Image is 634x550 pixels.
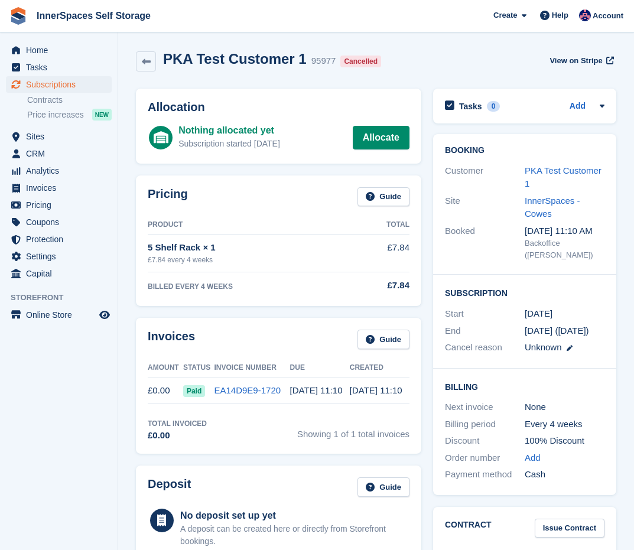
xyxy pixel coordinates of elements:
[354,279,409,292] div: £7.84
[148,187,188,207] h2: Pricing
[350,385,402,395] time: 2025-07-18 10:10:22 UTC
[6,76,112,93] a: menu
[148,241,354,255] div: 5 Shelf Rack × 1
[26,214,97,230] span: Coupons
[26,197,97,213] span: Pricing
[27,95,112,106] a: Contracts
[6,42,112,58] a: menu
[148,255,354,265] div: £7.84 every 4 weeks
[525,237,604,261] div: Backoffice ([PERSON_NAME])
[148,100,409,114] h2: Allocation
[148,216,354,235] th: Product
[357,330,409,349] a: Guide
[26,265,97,282] span: Capital
[148,418,207,429] div: Total Invoiced
[6,162,112,179] a: menu
[6,145,112,162] a: menu
[593,10,623,22] span: Account
[525,165,602,189] a: PKA Test Customer 1
[459,101,482,112] h2: Tasks
[354,235,409,272] td: £7.84
[6,248,112,265] a: menu
[445,380,604,392] h2: Billing
[550,55,602,67] span: View on Stripe
[26,162,97,179] span: Analytics
[579,9,591,21] img: Dominic Hampson
[525,196,580,219] a: InnerSpaces - Cowes
[525,434,604,448] div: 100% Discount
[26,180,97,196] span: Invoices
[493,9,517,21] span: Create
[11,292,118,304] span: Storefront
[487,101,500,112] div: 0
[92,109,112,121] div: NEW
[525,224,604,238] div: [DATE] 11:10 AM
[290,385,343,395] time: 2025-07-19 10:10:21 UTC
[525,307,552,321] time: 2025-07-18 00:00:00 UTC
[357,477,409,497] a: Guide
[6,231,112,248] a: menu
[350,359,409,377] th: Created
[445,164,525,191] div: Customer
[445,341,525,354] div: Cancel reason
[357,187,409,207] a: Guide
[525,451,541,465] a: Add
[445,401,525,414] div: Next invoice
[353,126,409,149] a: Allocate
[6,59,112,76] a: menu
[148,377,183,404] td: £0.00
[6,214,112,230] a: menu
[525,342,562,352] span: Unknown
[6,128,112,145] a: menu
[26,42,97,58] span: Home
[297,418,409,442] span: Showing 1 of 1 total invoices
[148,477,191,497] h2: Deposit
[26,128,97,145] span: Sites
[525,468,604,481] div: Cash
[445,194,525,221] div: Site
[445,287,604,298] h2: Subscription
[180,509,409,523] div: No deposit set up yet
[26,248,97,265] span: Settings
[148,330,195,349] h2: Invoices
[27,109,84,121] span: Price increases
[6,197,112,213] a: menu
[552,9,568,21] span: Help
[26,76,97,93] span: Subscriptions
[214,385,281,395] a: EA14D9E9-1720
[178,138,280,150] div: Subscription started [DATE]
[163,51,307,67] h2: PKA Test Customer 1
[525,326,589,336] span: [DATE] ([DATE])
[354,216,409,235] th: Total
[445,324,525,338] div: End
[445,418,525,431] div: Billing period
[26,231,97,248] span: Protection
[26,59,97,76] span: Tasks
[26,307,97,323] span: Online Store
[9,7,27,25] img: stora-icon-8386f47178a22dfd0bd8f6a31ec36ba5ce8667c1dd55bd0f319d3a0aa187defe.svg
[180,523,409,548] p: A deposit can be created here or directly from Storefront bookings.
[290,359,350,377] th: Due
[545,51,616,70] a: View on Stripe
[6,180,112,196] a: menu
[183,385,205,397] span: Paid
[570,100,586,113] a: Add
[148,429,207,442] div: £0.00
[97,308,112,322] a: Preview store
[445,519,492,538] h2: Contract
[183,359,214,377] th: Status
[178,123,280,138] div: Nothing allocated yet
[32,6,155,25] a: InnerSpaces Self Storage
[311,54,336,68] div: 95977
[445,146,604,155] h2: Booking
[148,359,183,377] th: Amount
[214,359,290,377] th: Invoice Number
[525,418,604,431] div: Every 4 weeks
[6,307,112,323] a: menu
[445,434,525,448] div: Discount
[27,108,112,121] a: Price increases NEW
[445,451,525,465] div: Order number
[26,145,97,162] span: CRM
[148,281,354,292] div: BILLED EVERY 4 WEEKS
[535,519,604,538] a: Issue Contract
